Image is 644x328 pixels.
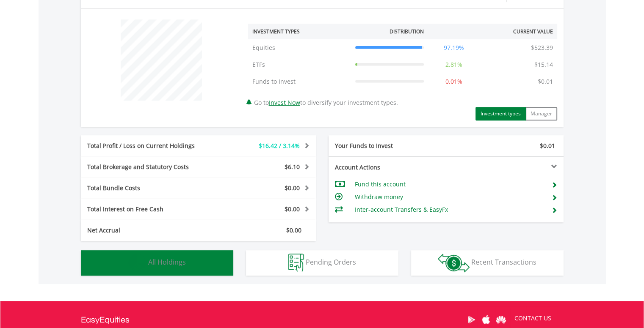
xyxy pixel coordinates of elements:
[81,142,218,150] div: Total Profit / Loss on Current Holdings
[354,178,544,191] td: Fund this account
[269,98,300,107] a: Invest Now
[471,257,536,267] span: Recent Transactions
[246,250,398,276] button: Pending Orders
[354,203,544,216] td: Inter-account Transfers & EasyFx
[285,184,300,192] span: $0.00
[81,250,233,276] button: All Holdings
[306,257,356,267] span: Pending Orders
[525,107,557,120] button: Manager
[248,73,351,90] td: Funds to Invest
[428,56,480,73] td: 2.81%
[480,24,557,39] th: Current Value
[438,254,470,272] img: transactions-zar-wht.png
[148,257,186,267] span: All Holdings
[540,142,555,150] span: $0.01
[354,191,544,203] td: Withdraw money
[248,39,351,56] td: Equities
[81,226,218,235] div: Net Accrual
[259,142,300,150] span: $16.42 / 3.14%
[285,205,300,213] span: $0.00
[428,39,480,56] td: 97.19%
[286,226,301,234] span: $0.00
[288,254,304,272] img: pending_instructions-wht.png
[527,39,557,56] td: $523.39
[248,24,351,39] th: Investment Types
[128,254,146,272] img: holdings-wht.png
[81,184,218,192] div: Total Bundle Costs
[81,163,218,171] div: Total Brokerage and Statutory Costs
[475,107,526,120] button: Investment types
[242,15,564,120] div: Go to to diversify your investment types.
[411,250,564,276] button: Recent Transactions
[329,163,446,172] div: Account Actions
[329,142,446,150] div: Your Funds to Invest
[248,56,351,73] td: ETFs
[390,28,424,35] div: Distribution
[285,163,300,171] span: $6.10
[530,56,557,73] td: $15.14
[533,73,557,90] td: $0.01
[81,205,218,213] div: Total Interest on Free Cash
[428,73,480,90] td: 0.01%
